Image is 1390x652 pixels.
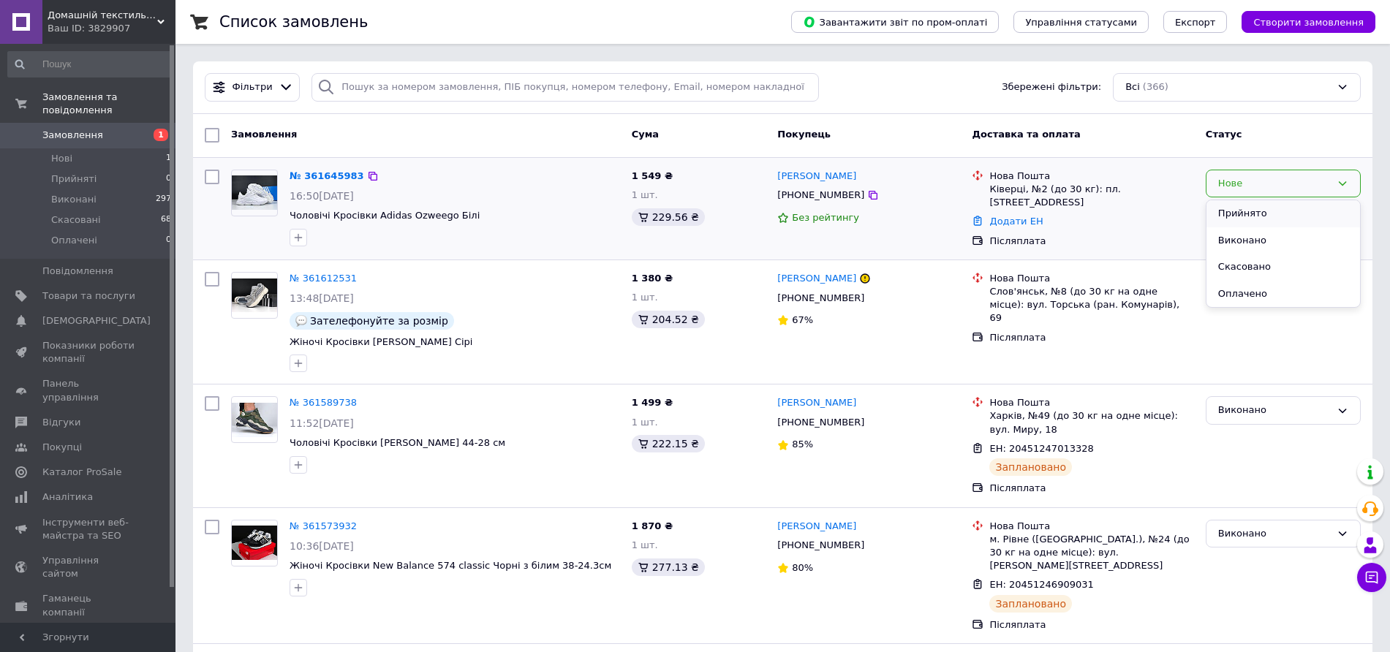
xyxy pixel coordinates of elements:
a: Фото товару [231,170,278,216]
span: Панель управління [42,377,135,403]
span: Інструменти веб-майстра та SEO [42,516,135,542]
input: Пошук за номером замовлення, ПІБ покупця, номером телефону, Email, номером накладної [311,73,819,102]
span: Всі [1125,80,1140,94]
a: Чоловічі Кросівки Adidas Ozweego Білі [290,210,480,221]
div: м. Рівне ([GEOGRAPHIC_DATA].), №24 (до 30 кг на одне місце): вул. [PERSON_NAME][STREET_ADDRESS] [989,533,1193,573]
button: Управління статусами [1013,11,1149,33]
span: 10:36[DATE] [290,540,354,552]
span: 1 499 ₴ [632,397,673,408]
span: Експорт [1175,17,1216,28]
h1: Список замовлень [219,13,368,31]
div: [PHONE_NUMBER] [774,186,867,205]
span: Гаманець компанії [42,592,135,618]
span: Прийняті [51,173,97,186]
span: Відгуки [42,416,80,429]
span: Каталог ProSale [42,466,121,479]
img: Фото товару [232,526,277,560]
div: Виконано [1218,403,1331,418]
span: Чоловічі Кросівки [PERSON_NAME] 44-28 см [290,437,505,448]
img: Фото товару [232,175,277,210]
span: Фільтри [233,80,273,94]
span: 13:48[DATE] [290,292,354,304]
a: № 361573932 [290,520,357,531]
span: 0 [166,173,171,186]
span: [DEMOGRAPHIC_DATA] [42,314,151,327]
div: Нова Пошта [989,272,1193,285]
input: Пошук [7,51,173,77]
li: Прийнято [1206,200,1360,227]
div: 277.13 ₴ [632,558,705,576]
span: 1 шт. [632,417,658,428]
div: Ваш ID: 3829907 [48,22,175,35]
button: Чат з покупцем [1357,563,1386,592]
a: № 361645983 [290,170,364,181]
div: Нова Пошта [989,170,1193,183]
div: Харків, №49 (до 30 кг на одне місце): вул. Миру, 18 [989,409,1193,436]
a: [PERSON_NAME] [777,520,856,534]
div: [PHONE_NUMBER] [774,536,867,555]
span: Замовлення [42,129,103,142]
button: Експорт [1163,11,1228,33]
span: Замовлення та повідомлення [42,91,175,117]
div: Післяплата [989,482,1193,495]
span: 67% [792,314,813,325]
span: 1 380 ₴ [632,273,673,284]
span: Покупці [42,441,82,454]
span: 297 [156,193,171,206]
div: 222.15 ₴ [632,435,705,452]
span: 68 [161,213,171,227]
a: № 361612531 [290,273,357,284]
span: Управління сайтом [42,554,135,580]
span: 80% [792,562,813,573]
a: Створити замовлення [1227,16,1375,27]
div: Післяплата [989,331,1193,344]
div: Слов'янськ, №8 (до 30 кг на одне місце): вул. Торська (ран. Комунарів), 69 [989,285,1193,325]
span: Домашній текстиль UA [48,9,157,22]
span: Повідомлення [42,265,113,278]
div: Нова Пошта [989,520,1193,533]
div: Післяплата [989,618,1193,632]
span: Нові [51,152,72,165]
div: [PHONE_NUMBER] [774,289,867,308]
div: Заплановано [989,458,1072,476]
div: [PHONE_NUMBER] [774,413,867,432]
span: Без рейтингу [792,212,859,223]
li: Оплачено [1206,281,1360,308]
a: [PERSON_NAME] [777,396,856,410]
div: Ківерці, №2 (до 30 кг): пл. [STREET_ADDRESS] [989,183,1193,209]
span: Збережені фільтри: [1002,80,1101,94]
span: 0 [166,234,171,247]
span: Скасовані [51,213,101,227]
span: Жіночі Кросівки New Balance 574 classic Чорні з білим 38-24.3см [290,560,611,571]
li: Скасовано [1206,254,1360,281]
div: Заплановано [989,595,1072,613]
span: Управління статусами [1025,17,1137,28]
a: Жіночі Кросівки [PERSON_NAME] Сірі [290,336,472,347]
div: Нова Пошта [989,396,1193,409]
span: Зателефонуйте за розмір [310,315,448,327]
a: Додати ЕН [989,216,1043,227]
div: 229.56 ₴ [632,208,705,226]
span: Оплачені [51,234,97,247]
div: Виконано [1218,526,1331,542]
span: ЕН: 20451247013328 [989,443,1093,454]
span: Замовлення [231,129,297,140]
a: [PERSON_NAME] [777,170,856,183]
span: 1 шт. [632,539,658,550]
span: Виконані [51,193,97,206]
span: 85% [792,439,813,450]
span: Статус [1206,129,1242,140]
div: 204.52 ₴ [632,311,705,328]
img: Фото товару [232,278,277,313]
span: Аналітика [42,490,93,504]
span: 11:52[DATE] [290,417,354,429]
li: Виконано [1206,227,1360,254]
div: Нове [1218,176,1331,192]
a: № 361589738 [290,397,357,408]
span: 1 [154,129,168,141]
span: Покупець [777,129,831,140]
img: Фото товару [232,403,277,437]
img: :speech_balloon: [295,315,307,327]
